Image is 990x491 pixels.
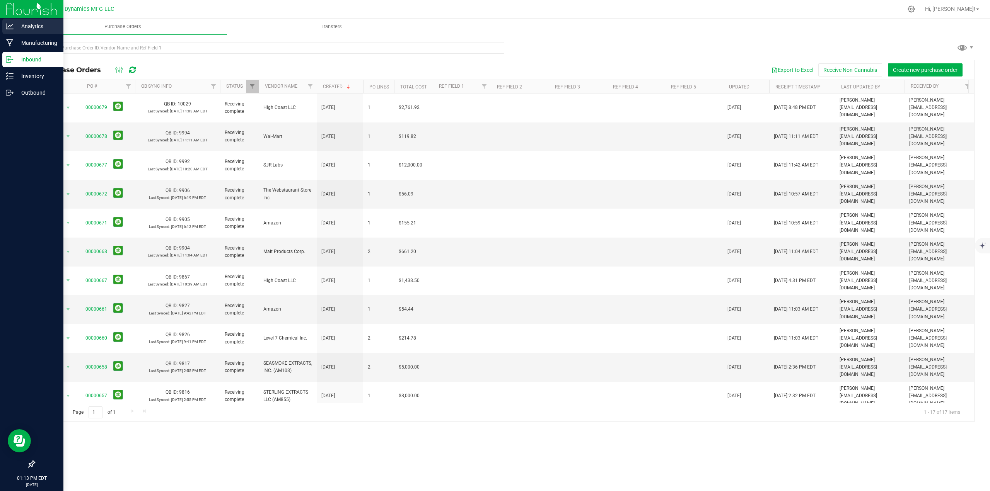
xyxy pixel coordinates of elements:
[893,67,958,73] span: Create new purchase order
[63,102,73,113] span: select
[774,364,816,371] span: [DATE] 2:36 PM EDT
[727,306,741,313] span: [DATE]
[263,248,312,255] span: Malt Products Corp.
[207,80,220,93] a: Filter
[368,104,389,111] span: 1
[148,109,169,113] span: Last Synced:
[727,364,741,371] span: [DATE]
[179,274,190,280] span: 9867
[227,19,435,35] a: Transfers
[63,304,73,315] span: select
[14,55,60,64] p: Inbound
[87,83,97,89] a: PO #
[909,298,970,321] span: [PERSON_NAME][EMAIL_ADDRESS][DOMAIN_NAME]
[399,133,416,140] span: $119.82
[399,190,413,198] span: $56.09
[149,195,170,200] span: Last Synced:
[774,277,816,284] span: [DATE] 4:31 PM EDT
[774,335,818,342] span: [DATE] 11:03 AM EDT
[400,84,427,90] a: Total Cost
[225,245,254,259] span: Receiving complete
[909,327,970,350] span: [PERSON_NAME][EMAIL_ADDRESS][DOMAIN_NAME]
[171,311,206,315] span: [DATE] 9:42 PM EDT
[171,369,206,373] span: [DATE] 2:55 PM EDT
[225,216,254,230] span: Receiving complete
[310,23,352,30] span: Transfers
[8,429,31,452] iframe: Resource center
[179,130,190,136] span: 9994
[85,335,107,341] a: 00000660
[321,219,335,227] span: [DATE]
[179,303,190,308] span: 9827
[840,126,900,148] span: [PERSON_NAME][EMAIL_ADDRESS][DOMAIN_NAME]
[14,88,60,97] p: Outbound
[85,306,107,312] a: 00000661
[263,360,312,374] span: SEASMOKE EXTRACTS, INC. (AM108)
[321,277,335,284] span: [DATE]
[368,133,389,140] span: 1
[85,364,107,370] a: 00000658
[170,282,208,286] span: [DATE] 10:39 AM EDT
[225,158,254,173] span: Receiving complete
[321,161,335,169] span: [DATE]
[775,84,821,90] a: Receipt Timestamp
[141,83,172,89] a: QB Sync Info
[225,129,254,144] span: Receiving complete
[149,398,170,402] span: Last Synced:
[399,335,416,342] span: $214.78
[918,406,966,418] span: 1 - 17 of 17 items
[925,6,975,12] span: Hi, [PERSON_NAME]!
[840,270,900,292] span: [PERSON_NAME][EMAIL_ADDRESS][DOMAIN_NAME]
[178,101,191,107] span: 10029
[369,84,389,90] a: PO Lines
[85,393,107,398] a: 00000657
[44,6,114,12] span: Modern Dynamics MFG LLC
[727,133,741,140] span: [DATE]
[6,39,14,47] inline-svg: Manufacturing
[3,482,60,488] p: [DATE]
[94,23,152,30] span: Purchase Orders
[166,217,178,222] span: QB ID:
[19,19,227,35] a: Purchase Orders
[304,80,317,93] a: Filter
[179,245,190,251] span: 9904
[179,361,190,366] span: 9817
[497,84,522,90] a: Ref Field 2
[774,161,818,169] span: [DATE] 11:42 AM EDT
[840,154,900,177] span: [PERSON_NAME][EMAIL_ADDRESS][DOMAIN_NAME]
[909,385,970,407] span: [PERSON_NAME][EMAIL_ADDRESS][DOMAIN_NAME]
[246,80,259,93] a: Filter
[840,298,900,321] span: [PERSON_NAME][EMAIL_ADDRESS][DOMAIN_NAME]
[171,398,206,402] span: [DATE] 2:55 PM EDT
[179,188,190,193] span: 9906
[321,248,335,255] span: [DATE]
[149,311,170,315] span: Last Synced:
[888,63,963,76] button: Create new purchase order
[170,109,208,113] span: [DATE] 11:03 AM EDT
[840,212,900,234] span: [PERSON_NAME][EMAIL_ADDRESS][DOMAIN_NAME]
[66,406,122,418] span: Page of 1
[171,195,206,200] span: [DATE] 6:19 PM EDT
[909,356,970,379] span: [PERSON_NAME][EMAIL_ADDRESS][DOMAIN_NAME]
[841,84,880,90] a: Last Updated By
[368,335,389,342] span: 2
[321,306,335,313] span: [DATE]
[399,161,422,169] span: $12,000.00
[166,130,178,136] span: QB ID:
[14,22,60,31] p: Analytics
[727,277,741,284] span: [DATE]
[263,219,312,227] span: Amazon
[149,340,170,344] span: Last Synced:
[909,212,970,234] span: [PERSON_NAME][EMAIL_ADDRESS][DOMAIN_NAME]
[774,219,818,227] span: [DATE] 10:59 AM EDT
[225,360,254,374] span: Receiving complete
[166,303,178,308] span: QB ID:
[226,83,243,89] a: Status
[961,80,974,93] a: Filter
[774,248,818,255] span: [DATE] 11:04 AM EDT
[840,356,900,379] span: [PERSON_NAME][EMAIL_ADDRESS][DOMAIN_NAME]
[321,335,335,342] span: [DATE]
[63,189,73,200] span: select
[613,84,638,90] a: Ref Field 4
[149,369,170,373] span: Last Synced:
